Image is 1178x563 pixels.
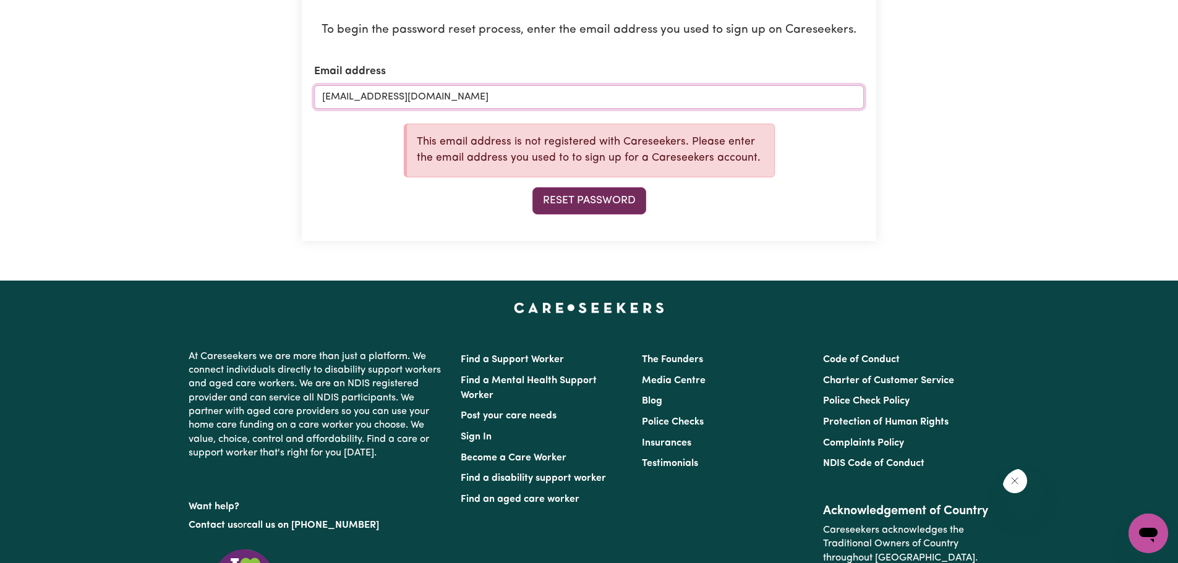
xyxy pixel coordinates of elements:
a: Find a Support Worker [461,355,564,365]
p: At Careseekers we are more than just a platform. We connect individuals directly to disability su... [189,345,446,465]
a: Find a disability support worker [461,473,606,483]
a: Post your care needs [461,411,557,421]
a: Complaints Policy [823,438,904,448]
a: Sign In [461,432,492,442]
p: Want help? [189,495,446,514]
a: Become a Care Worker [461,453,566,463]
a: Testimonials [642,459,698,468]
label: Email address [314,64,386,80]
a: Police Check Policy [823,396,910,406]
input: e.g. hannah.d90@gmail.com [314,85,864,109]
p: This email address is not registered with Careseekers. Please enter the email address you used to... [417,134,764,167]
button: Reset Password [532,187,646,214]
a: The Founders [642,355,703,365]
a: NDIS Code of Conduct [823,459,924,468]
a: Protection of Human Rights [823,417,949,427]
a: Find an aged care worker [461,494,579,504]
p: or [189,514,446,537]
h2: Acknowledgement of Country [823,504,989,519]
a: Careseekers home page [514,303,664,313]
a: Insurances [642,438,691,448]
a: Blog [642,396,662,406]
iframe: Button to launch messaging window [1129,514,1168,553]
a: Police Checks [642,417,704,427]
p: To begin the password reset process, enter the email address you used to sign up on Careseekers. [314,22,864,40]
iframe: Close message [1002,468,1043,509]
a: Find a Mental Health Support Worker [461,376,597,400]
span: Need any help? [27,9,94,19]
a: Media Centre [642,376,706,386]
a: Code of Conduct [823,355,900,365]
a: Contact us [189,520,237,530]
a: call us on [PHONE_NUMBER] [247,520,379,530]
a: Charter of Customer Service [823,376,954,386]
